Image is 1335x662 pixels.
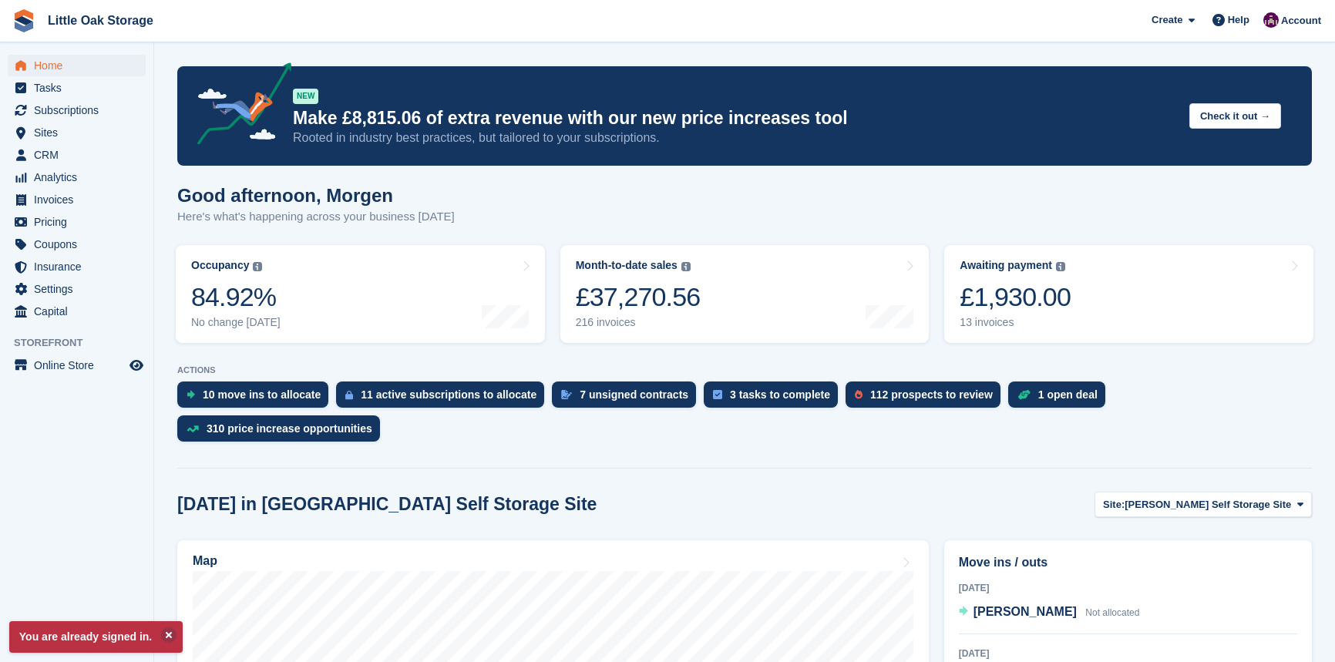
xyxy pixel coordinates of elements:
a: menu [8,278,146,300]
div: £1,930.00 [960,281,1071,313]
button: Site: [PERSON_NAME] Self Storage Site [1095,492,1312,517]
span: Sites [34,122,126,143]
span: Create [1152,12,1182,28]
a: menu [8,166,146,188]
span: Analytics [34,166,126,188]
a: menu [8,122,146,143]
span: Settings [34,278,126,300]
a: Occupancy 84.92% No change [DATE] [176,245,545,343]
div: 7 unsigned contracts [580,388,688,401]
span: Subscriptions [34,99,126,121]
p: You are already signed in. [9,621,183,653]
a: menu [8,301,146,322]
span: Help [1228,12,1249,28]
h2: [DATE] in [GEOGRAPHIC_DATA] Self Storage Site [177,494,597,515]
div: £37,270.56 [576,281,701,313]
a: Awaiting payment £1,930.00 13 invoices [944,245,1313,343]
span: Capital [34,301,126,322]
span: Insurance [34,256,126,277]
span: [PERSON_NAME] [974,605,1077,618]
div: Occupancy [191,259,249,272]
div: No change [DATE] [191,316,281,329]
img: icon-info-grey-7440780725fd019a000dd9b08b2336e03edf1995a4989e88bcd33f0948082b44.svg [681,262,691,271]
a: 10 move ins to allocate [177,381,336,415]
div: Awaiting payment [960,259,1052,272]
img: task-75834270c22a3079a89374b754ae025e5fb1db73e45f91037f5363f120a921f8.svg [713,390,722,399]
a: menu [8,99,146,121]
a: 310 price increase opportunities [177,415,388,449]
div: [DATE] [959,647,1297,660]
button: Check it out → [1189,103,1281,129]
p: Here's what's happening across your business [DATE] [177,208,455,226]
div: 112 prospects to review [870,388,993,401]
div: 1 open deal [1038,388,1098,401]
a: Preview store [127,356,146,375]
span: Home [34,55,126,76]
div: [DATE] [959,581,1297,595]
img: icon-info-grey-7440780725fd019a000dd9b08b2336e03edf1995a4989e88bcd33f0948082b44.svg [1056,262,1065,271]
a: menu [8,234,146,255]
span: Site: [1103,497,1125,512]
img: deal-1b604bf984904fb50ccaf53a9ad4b4a5d6e5aea283cecdc64d6e3604feb123c2.svg [1017,389,1031,400]
h1: Good afternoon, Morgen [177,185,455,206]
span: [PERSON_NAME] Self Storage Site [1125,497,1291,512]
div: 216 invoices [576,316,701,329]
p: Make £8,815.06 of extra revenue with our new price increases tool [293,107,1177,129]
p: Rooted in industry best practices, but tailored to your subscriptions. [293,129,1177,146]
h2: Move ins / outs [959,553,1297,572]
img: active_subscription_to_allocate_icon-d502201f5373d7db506a760aba3b589e785aa758c864c3986d89f69b8ff3... [345,390,353,400]
a: 112 prospects to review [846,381,1008,415]
p: ACTIONS [177,365,1312,375]
a: Month-to-date sales £37,270.56 216 invoices [560,245,930,343]
img: Morgen Aujla [1263,12,1279,28]
span: Online Store [34,355,126,376]
img: price-adjustments-announcement-icon-8257ccfd72463d97f412b2fc003d46551f7dbcb40ab6d574587a9cd5c0d94... [184,62,292,150]
img: stora-icon-8386f47178a22dfd0bd8f6a31ec36ba5ce8667c1dd55bd0f319d3a0aa187defe.svg [12,9,35,32]
img: icon-info-grey-7440780725fd019a000dd9b08b2336e03edf1995a4989e88bcd33f0948082b44.svg [253,262,262,271]
span: Tasks [34,77,126,99]
div: 10 move ins to allocate [203,388,321,401]
a: menu [8,55,146,76]
a: menu [8,211,146,233]
div: 11 active subscriptions to allocate [361,388,536,401]
a: menu [8,355,146,376]
a: [PERSON_NAME] Not allocated [959,603,1140,623]
a: 1 open deal [1008,381,1113,415]
a: Little Oak Storage [42,8,160,33]
div: Month-to-date sales [576,259,678,272]
span: Invoices [34,189,126,210]
div: 84.92% [191,281,281,313]
span: Storefront [14,335,153,351]
h2: Map [193,554,217,568]
span: CRM [34,144,126,166]
div: NEW [293,89,318,104]
img: move_ins_to_allocate_icon-fdf77a2bb77ea45bf5b3d319d69a93e2d87916cf1d5bf7949dd705db3b84f3ca.svg [187,390,195,399]
a: menu [8,189,146,210]
a: menu [8,77,146,99]
img: prospect-51fa495bee0391a8d652442698ab0144808aea92771e9ea1ae160a38d050c398.svg [855,390,863,399]
div: 3 tasks to complete [730,388,830,401]
div: 310 price increase opportunities [207,422,372,435]
a: 7 unsigned contracts [552,381,704,415]
span: Coupons [34,234,126,255]
div: 13 invoices [960,316,1071,329]
a: menu [8,256,146,277]
span: Pricing [34,211,126,233]
a: 3 tasks to complete [704,381,846,415]
a: menu [8,144,146,166]
a: 11 active subscriptions to allocate [336,381,552,415]
img: contract_signature_icon-13c848040528278c33f63329250d36e43548de30e8caae1d1a13099fd9432cc5.svg [561,390,572,399]
img: price_increase_opportunities-93ffe204e8149a01c8c9dc8f82e8f89637d9d84a8eef4429ea346261dce0b2c0.svg [187,425,199,432]
span: Not allocated [1085,607,1139,618]
span: Account [1281,13,1321,29]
